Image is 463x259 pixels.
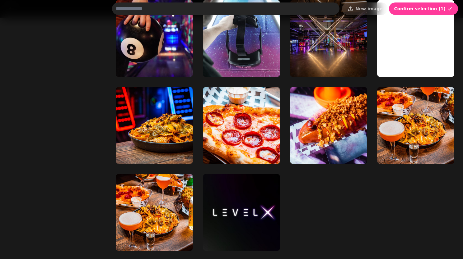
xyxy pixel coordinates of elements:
[342,2,388,15] button: New image
[203,174,280,251] img: LEVELX-MASTERLOGO-GLOW-SECONDARY-HORIZONTAL.png
[116,87,193,164] img: LSP_L7_BstlLSP_5289.jpg
[290,87,367,164] img: LSP_L7_BstlLSP_5133.jpg
[116,174,193,251] img: LSP_L7_BstlLSP_5395.jpg
[203,87,280,164] img: LSP_L7_BstlLSP_5304.jpg
[389,2,458,15] button: Confirm selection (1)
[377,87,454,164] img: LSP_L7_BstlLSP_5395.jpg
[394,7,446,11] span: Confirm selection ( 1 )
[355,7,382,11] span: New image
